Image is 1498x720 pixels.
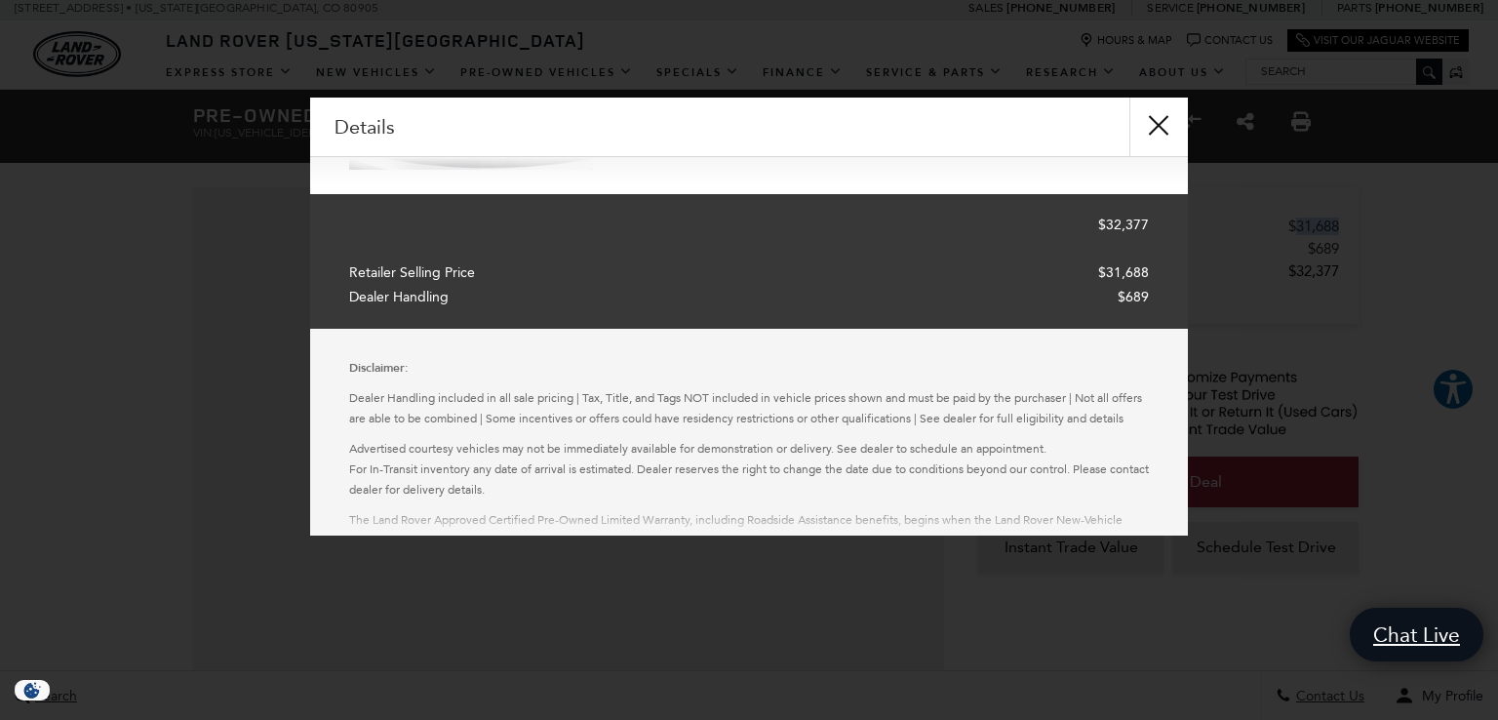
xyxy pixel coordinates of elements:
img: Opt-Out Icon [10,680,55,700]
span: Retailer Selling Price [349,261,485,286]
button: close [1129,98,1188,156]
p: The Land Rover Approved Certified Pre-Owned Limited Warranty, including Roadside Assistance benef... [349,510,1149,613]
a: Retailer Selling Price $31,688 [349,261,1149,286]
span: Dealer Handling [349,286,458,310]
span: $689 [1118,286,1149,310]
div: Details [310,98,1188,157]
span: Chat Live [1363,621,1470,648]
a: $32,377 [349,214,1149,238]
section: Click to Open Cookie Consent Modal [10,680,55,700]
a: Dealer Handling $689 [349,286,1149,310]
strong: Disclaimer: [349,360,409,376]
p: Dealer Handling included in all sale pricing | Tax, Title, and Tags NOT included in vehicle price... [349,388,1149,429]
a: Chat Live [1350,608,1483,661]
span: $31,688 [1098,261,1149,286]
p: Advertised courtesy vehicles may not be immediately available for demonstration or delivery. See ... [349,439,1149,500]
span: $32,377 [1098,214,1149,238]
